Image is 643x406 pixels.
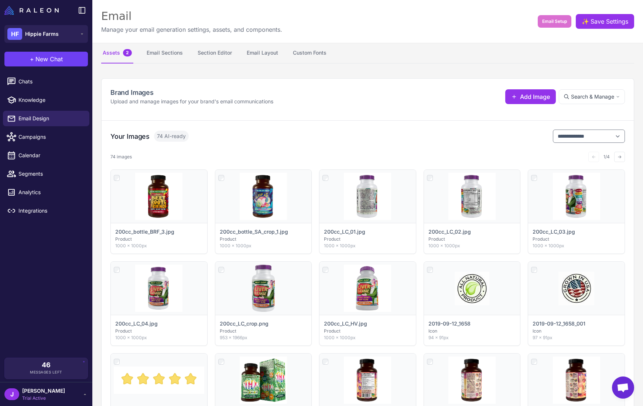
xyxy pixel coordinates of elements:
[324,328,411,334] p: Product
[533,228,575,236] p: 200cc_LC_03.jpg
[220,328,307,334] p: Product
[110,87,273,97] h2: Brand Images
[22,395,65,402] span: Trial Active
[324,228,365,236] p: 200cc_LC_01.jpg
[110,97,273,106] p: Upload and manage images for your brand's email communications
[614,152,625,162] button: →
[115,236,203,242] p: Product
[3,148,89,163] a: Calendar
[4,25,88,43] button: HFHippie Farms
[115,228,174,236] p: 200cc_bottle_BRF_3.jpg
[115,328,203,334] p: Product
[576,14,634,29] button: ✨Save Settings
[18,151,83,159] span: Calendar
[115,242,203,249] p: 1000 × 1000px
[3,166,89,182] a: Segments
[291,43,328,63] button: Custom Fonts
[18,133,83,141] span: Campaigns
[18,96,83,104] span: Knowledge
[145,43,184,63] button: Email Sections
[542,18,567,25] span: Email Setup
[559,89,625,104] button: Search & Manage
[3,203,89,219] a: Integrations
[30,369,62,375] span: Messages Left
[110,154,132,160] div: 74 images
[3,92,89,108] a: Knowledge
[601,154,613,160] span: 1/4
[533,334,620,341] p: 97 × 91px
[533,320,585,328] p: 2019-09-12_1658_001
[428,228,471,236] p: 200cc_LC_02.jpg
[3,111,89,126] a: Email Design
[110,131,150,141] h3: Your Images
[101,9,282,24] div: Email
[18,114,83,123] span: Email Design
[324,334,411,341] p: 1000 × 1000px
[3,74,89,89] a: Chats
[123,49,132,56] span: 2
[582,17,588,23] span: ✨
[4,52,88,66] button: +New Chat
[533,242,620,249] p: 1000 × 1000px
[428,242,516,249] p: 1000 × 1000px
[196,43,233,63] button: Section Editor
[428,320,471,328] p: 2019-09-12_1658
[324,236,411,242] p: Product
[35,55,63,63] span: New Chat
[25,30,59,38] span: Hippie Farms
[220,242,307,249] p: 1000 × 1000px
[3,129,89,145] a: Campaigns
[30,55,34,63] span: +
[324,242,411,249] p: 1000 × 1000px
[220,320,269,328] p: 200cc_LC_crop.png
[101,25,282,34] p: Manage your email generation settings, assets, and components.
[18,78,83,86] span: Chats
[154,131,189,142] span: 74 AI-ready
[220,236,307,242] p: Product
[245,43,280,63] button: Email Layout
[101,43,133,63] button: Assets2
[7,28,22,40] div: HF
[115,334,203,341] p: 1000 × 1000px
[18,170,83,178] span: Segments
[220,334,307,341] p: 953 × 1966px
[533,328,620,334] p: Icon
[4,6,62,15] a: Raleon Logo
[505,89,556,104] button: Add Image
[115,320,158,328] p: 200cc_LC_04.jpg
[588,152,599,162] button: ←
[428,334,516,341] p: 94 × 91px
[612,376,634,399] div: Open chat
[538,15,571,28] button: Email Setup
[18,188,83,196] span: Analytics
[428,236,516,242] p: Product
[42,362,51,368] span: 46
[571,93,614,101] span: Search & Manage
[22,387,65,395] span: [PERSON_NAME]
[3,185,89,200] a: Analytics
[220,228,288,236] p: 200cc_bottle_SA_crop_1.jpg
[4,388,19,400] div: J
[324,320,367,328] p: 200cc_LC_HV.jpg
[18,207,83,215] span: Integrations
[520,92,550,101] span: Add Image
[533,236,620,242] p: Product
[428,328,516,334] p: Icon
[4,6,59,15] img: Raleon Logo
